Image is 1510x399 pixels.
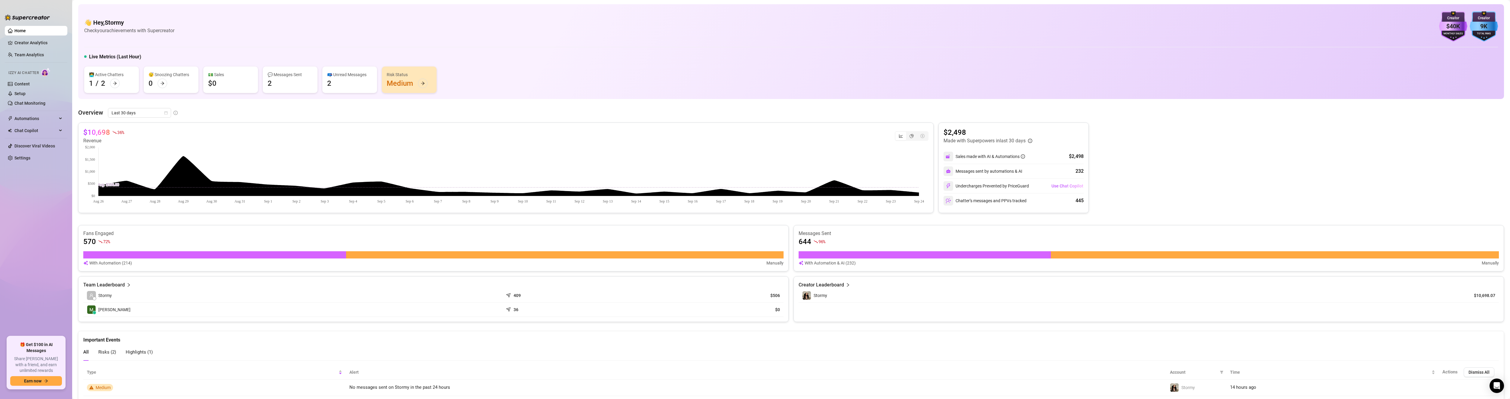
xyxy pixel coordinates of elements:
[514,307,518,313] article: 36
[946,198,951,203] img: svg%3e
[24,379,41,383] span: Earn now
[149,71,194,78] div: 😴 Snoozing Chatters
[173,111,178,115] span: info-circle
[5,14,50,20] img: logo-BBDzfeDw.svg
[1442,369,1458,375] span: Actions
[87,369,337,376] span: Type
[101,79,105,88] div: 2
[126,349,153,355] span: Highlights ( 1 )
[41,68,51,76] img: AI Chatter
[799,230,1499,237] article: Messages Sent
[14,126,57,135] span: Chat Copilot
[944,137,1026,144] article: Made with Superpowers in last 30 days
[1482,260,1499,266] article: Manually
[113,81,117,85] span: arrow-right
[1069,153,1084,160] div: $2,498
[83,230,784,237] article: Fans Engaged
[83,331,1499,344] div: Important Events
[208,79,216,88] div: $0
[89,260,132,266] article: With Automation (214)
[149,79,153,88] div: 0
[944,196,1027,206] div: Chatter’s messages and PPVs tracked
[14,114,57,123] span: Automations
[8,128,12,133] img: Chat Copilot
[1170,369,1217,376] span: Account
[799,237,811,246] article: 644
[818,239,825,244] span: 96 %
[268,79,272,88] div: 2
[98,306,130,313] span: [PERSON_NAME]
[1439,22,1467,31] div: $40K
[83,281,125,289] article: Team Leaderboard
[1470,11,1498,42] img: blue-badge-DgoSNQY1.svg
[89,71,134,78] div: 👩‍💻 Active Chatters
[1219,368,1225,377] span: filter
[14,38,63,48] a: Creator Analytics
[349,385,450,390] span: No messages sent on Stormy in the past 24 hours
[506,292,512,298] span: send
[387,71,432,78] div: Risk Status
[647,292,780,298] article: $506
[84,27,174,34] article: Check your achievements with Supercreator
[78,108,103,117] article: Overview
[514,292,521,298] article: 409
[14,101,45,106] a: Chat Monitoring
[1051,184,1083,188] span: Use Chat Copilot
[8,70,39,76] span: Izzy AI Chatter
[1230,369,1430,376] span: Time
[1076,168,1084,175] div: 232
[98,349,116,355] span: Risks ( 2 )
[1220,370,1223,374] span: filter
[14,91,26,96] a: Setup
[1170,383,1179,392] img: Stormy
[10,356,62,374] span: Share [PERSON_NAME] with a friend, and earn unlimited rewards
[1464,367,1494,377] button: Dismiss All
[1468,292,1495,298] article: $10,698.07
[117,129,124,135] span: 36 %
[956,153,1025,160] div: Sales made with AI & Automations
[647,307,780,313] article: $0
[208,71,253,78] div: 💵 Sales
[910,134,914,138] span: pie-chart
[346,365,1166,380] th: Alert
[944,181,1029,191] div: Undercharges Prevented by PriceGuard
[899,134,903,138] span: line-chart
[87,305,96,314] img: M H
[84,18,174,27] h4: 👋 Hey, Stormy
[1439,15,1467,21] div: Creator
[14,82,30,86] a: Content
[506,306,512,312] span: send
[946,183,951,189] img: svg%3e
[920,134,925,138] span: dollar-circle
[814,240,818,244] span: fall
[1230,385,1256,390] span: 14 hours ago
[1051,181,1084,191] button: Use Chat Copilot
[89,79,93,88] div: 1
[164,111,168,115] span: calendar
[799,260,803,266] img: svg%3e
[98,240,103,244] span: fall
[421,81,425,85] span: arrow-right
[96,385,111,390] span: Medium
[1470,32,1498,36] div: Total Fans
[946,169,951,174] img: svg%3e
[268,71,313,78] div: 💬 Messages Sent
[89,53,141,60] h5: Live Metrics (Last Hour)
[1469,370,1490,375] span: Dismiss All
[944,128,1032,137] article: $2,498
[89,293,94,298] span: user
[8,116,13,121] span: thunderbolt
[327,79,331,88] div: 2
[803,291,811,300] img: Stormy
[10,376,62,386] button: Earn nowarrow-right
[83,128,110,137] article: $10,698
[1439,32,1467,36] div: Monthly Sales
[1490,379,1504,393] div: Open Intercom Messenger
[1470,15,1498,21] div: Creator
[1021,154,1025,159] span: info-circle
[83,137,124,144] article: Revenue
[127,281,131,289] span: right
[895,131,928,141] div: segmented control
[160,81,164,85] span: arrow-right
[83,260,88,266] img: svg%3e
